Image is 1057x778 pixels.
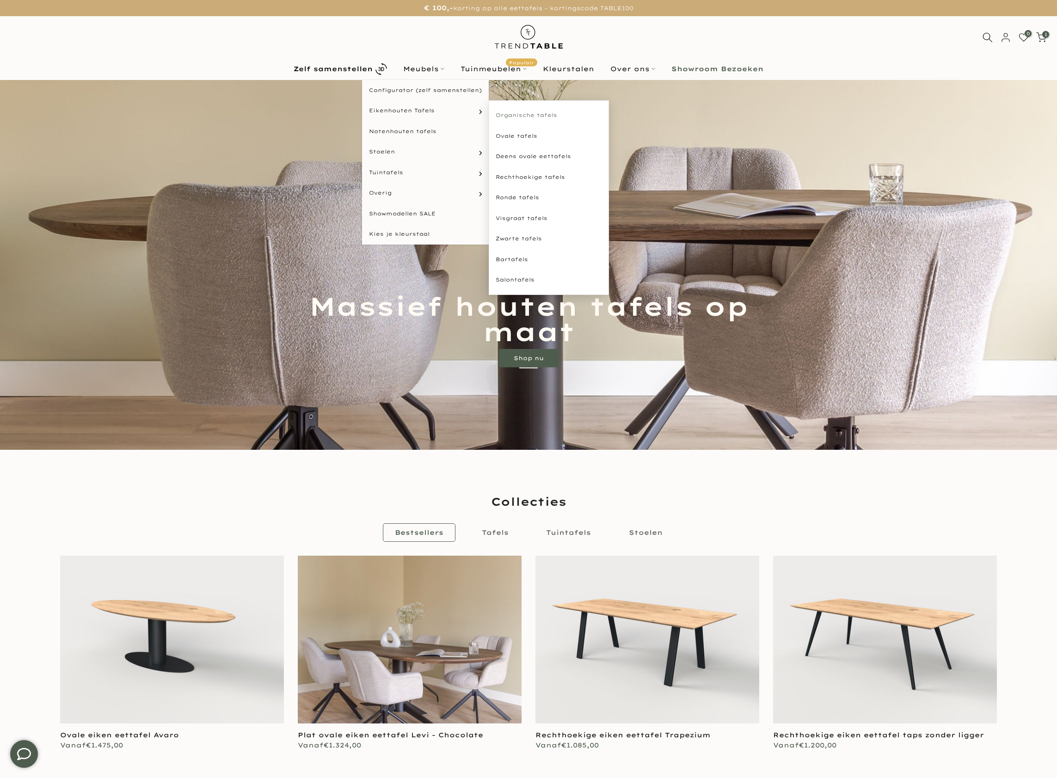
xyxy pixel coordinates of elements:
[362,183,489,203] a: Overig
[1025,30,1032,37] span: 0
[546,528,591,537] span: Tuintafels
[362,80,489,101] a: Configurator (zelf samenstellen)
[424,4,453,12] strong: € 100,-
[506,59,537,67] span: Populair
[395,63,453,74] a: Meubels
[298,731,483,739] a: Plat ovale eiken eettafel Levi - Chocolate
[617,523,675,542] a: Stoelen
[1,731,47,777] iframe: toggle-frame
[1019,32,1029,43] a: 0
[482,528,509,537] span: Tafels
[395,528,443,537] span: Bestsellers
[369,169,403,177] span: Tuintafels
[60,740,284,751] div: €1.475,00
[535,740,759,751] div: €1.085,00
[489,270,609,290] a: Salontafels
[671,66,763,72] b: Showroom Bezoeken
[470,523,521,542] a: Tafels
[362,100,489,121] a: Eikenhouten Tafels
[369,189,392,197] span: Overig
[534,523,603,542] a: Tuintafels
[369,148,395,156] span: Stoelen
[489,249,609,270] a: Bartafels
[491,494,566,509] span: Collecties
[629,528,663,537] span: Stoelen
[298,740,522,751] div: €1.324,00
[489,105,609,126] a: Organische tafels
[12,2,1045,14] p: korting op alle eettafels - kortingscode TABLE100
[664,63,772,74] a: Showroom Bezoeken
[489,187,609,208] a: Ronde tafels
[488,16,569,57] img: trend-table
[362,121,489,142] a: Notenhouten tafels
[773,741,799,749] span: Vanaf
[60,741,86,749] span: Vanaf
[489,146,609,167] a: Deens ovale eettafels
[362,203,489,224] a: Showmodellen SALE
[535,63,602,74] a: Kleurstalen
[298,741,324,749] span: Vanaf
[499,349,559,368] a: Shop nu
[362,224,489,245] a: Kies je kleurstaal
[535,731,711,739] a: Rechthoekige eiken eettafel Trapezium
[362,162,489,183] a: Tuintafels
[1036,32,1046,43] a: 1
[602,63,664,74] a: Over ons
[535,741,561,749] span: Vanaf
[60,731,179,739] a: Ovale eiken eettafel Avaro
[362,141,489,162] a: Stoelen
[383,523,455,542] a: Bestsellers
[1042,31,1049,38] span: 1
[489,167,609,188] a: Rechthoekige tafels
[773,740,997,751] div: €1.200,00
[286,61,395,77] a: Zelf samenstellen
[489,228,609,249] a: Zwarte tafels
[773,731,984,739] a: Rechthoekige eiken eettafel taps zonder ligger
[294,66,373,72] b: Zelf samenstellen
[369,107,435,115] span: Eikenhouten Tafels
[489,126,609,147] a: Ovale tafels
[453,63,535,74] a: TuinmeubelenPopulair
[489,208,609,229] a: Visgraat tafels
